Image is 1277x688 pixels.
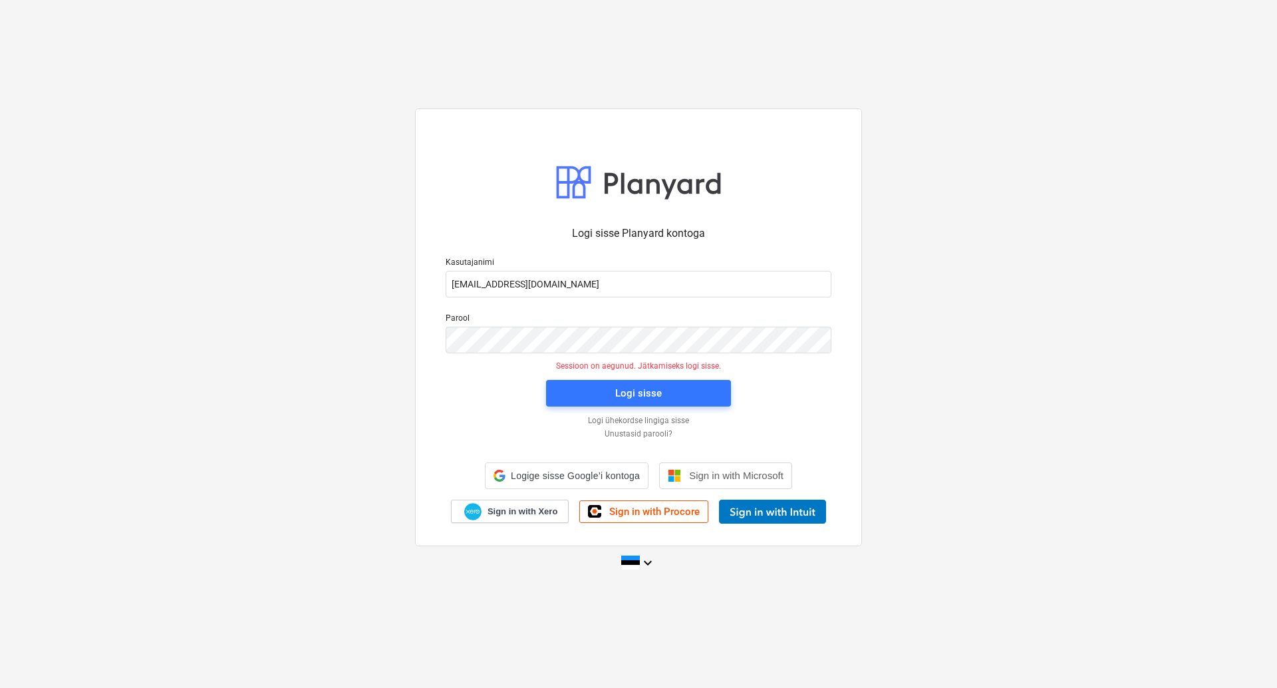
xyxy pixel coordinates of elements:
[439,416,838,427] a: Logi ühekordse lingiga sisse
[511,470,640,481] span: Logige sisse Google’i kontoga
[439,429,838,440] a: Unustasid parooli?
[615,385,662,402] div: Logi sisse
[446,258,831,271] p: Kasutajanimi
[640,555,656,571] i: keyboard_arrow_down
[609,506,700,518] span: Sign in with Procore
[488,506,557,518] span: Sign in with Xero
[668,469,681,482] img: Microsoft logo
[579,500,708,523] a: Sign in with Procore
[446,271,831,297] input: Kasutajanimi
[689,470,783,481] span: Sign in with Microsoft
[546,380,731,407] button: Logi sisse
[485,462,648,489] div: Logige sisse Google’i kontoga
[446,226,831,242] p: Logi sisse Planyard kontoga
[446,313,831,327] p: Parool
[438,361,839,372] p: Sessioon on aegunud. Jätkamiseks logi sisse.
[451,500,569,523] a: Sign in with Xero
[464,503,482,521] img: Xero logo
